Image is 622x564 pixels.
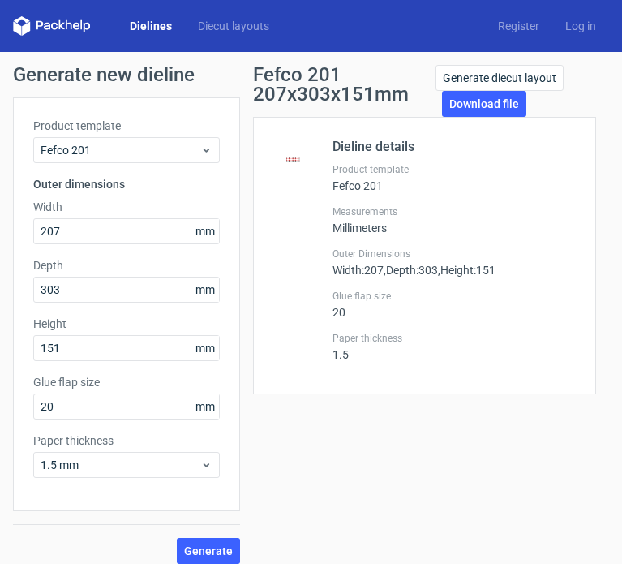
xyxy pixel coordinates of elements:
[332,248,576,260] label: Outer Dimensions
[117,18,185,34] a: Dielines
[185,18,282,34] a: Diecut layouts
[332,290,576,319] div: 20
[332,332,576,345] label: Paper thickness
[191,278,219,302] span: mm
[33,199,220,215] label: Width
[33,118,220,134] label: Product template
[33,176,220,192] h3: Outer dimensions
[191,219,219,243] span: mm
[177,538,240,564] button: Generate
[485,18,552,34] a: Register
[253,65,435,104] h1: Fefco 201 207x303x151mm
[33,257,220,273] label: Depth
[33,316,220,332] label: Height
[442,91,526,117] a: Download file
[13,65,609,84] h1: Generate new dieline
[438,264,495,277] span: , Height : 151
[384,264,438,277] span: , Depth : 303
[191,394,219,419] span: mm
[332,205,576,235] div: Millimeters
[332,163,576,192] div: Fefco 201
[41,457,200,473] span: 1.5 mm
[332,264,384,277] span: Width : 207
[435,65,564,91] a: Generate diecut layout
[332,137,576,157] h2: Dieline details
[33,433,220,449] label: Paper thickness
[33,374,220,390] label: Glue flap size
[184,545,233,557] span: Generate
[41,142,200,158] span: Fefco 201
[332,205,576,218] label: Measurements
[332,163,576,176] label: Product template
[191,336,219,360] span: mm
[332,332,576,361] div: 1.5
[552,18,609,34] a: Log in
[332,290,576,303] label: Glue flap size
